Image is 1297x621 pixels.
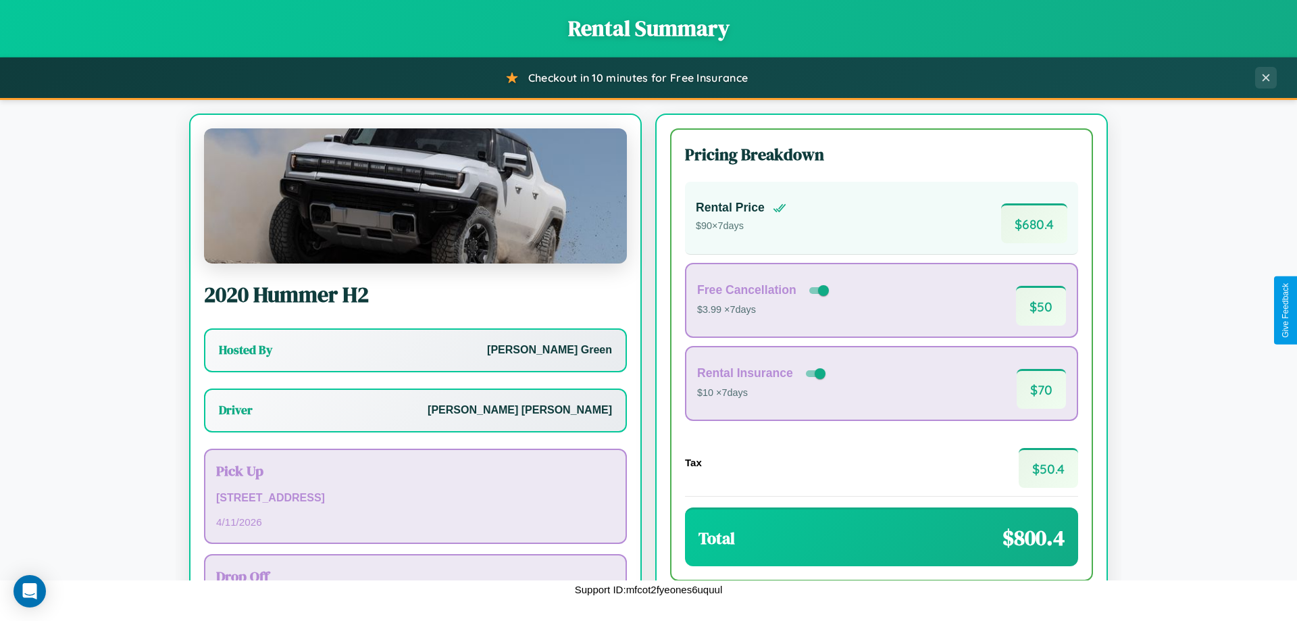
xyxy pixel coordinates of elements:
span: $ 50.4 [1019,448,1078,488]
h3: Pricing Breakdown [685,143,1078,166]
span: $ 680.4 [1001,203,1067,243]
p: [STREET_ADDRESS] [216,489,615,508]
h4: Rental Price [696,201,765,215]
h3: Drop Off [216,566,615,586]
span: Checkout in 10 minutes for Free Insurance [528,71,748,84]
h3: Driver [219,402,253,418]
img: Hummer H2 [204,128,627,264]
span: $ 70 [1017,369,1066,409]
span: $ 50 [1016,286,1066,326]
p: $10 × 7 days [697,384,828,402]
h2: 2020 Hummer H2 [204,280,627,309]
h3: Pick Up [216,461,615,480]
p: 4 / 11 / 2026 [216,513,615,531]
h3: Hosted By [219,342,272,358]
div: Open Intercom Messenger [14,575,46,607]
h4: Tax [685,457,702,468]
h1: Rental Summary [14,14,1283,43]
p: $ 90 × 7 days [696,218,786,235]
h4: Rental Insurance [697,366,793,380]
p: Support ID: mfcot2fyeones6uquul [575,580,722,599]
p: $3.99 × 7 days [697,301,832,319]
p: [PERSON_NAME] [PERSON_NAME] [428,401,612,420]
p: [PERSON_NAME] Green [487,341,612,360]
h4: Free Cancellation [697,283,796,297]
h3: Total [698,527,735,549]
span: $ 800.4 [1002,523,1065,553]
div: Give Feedback [1281,283,1290,338]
